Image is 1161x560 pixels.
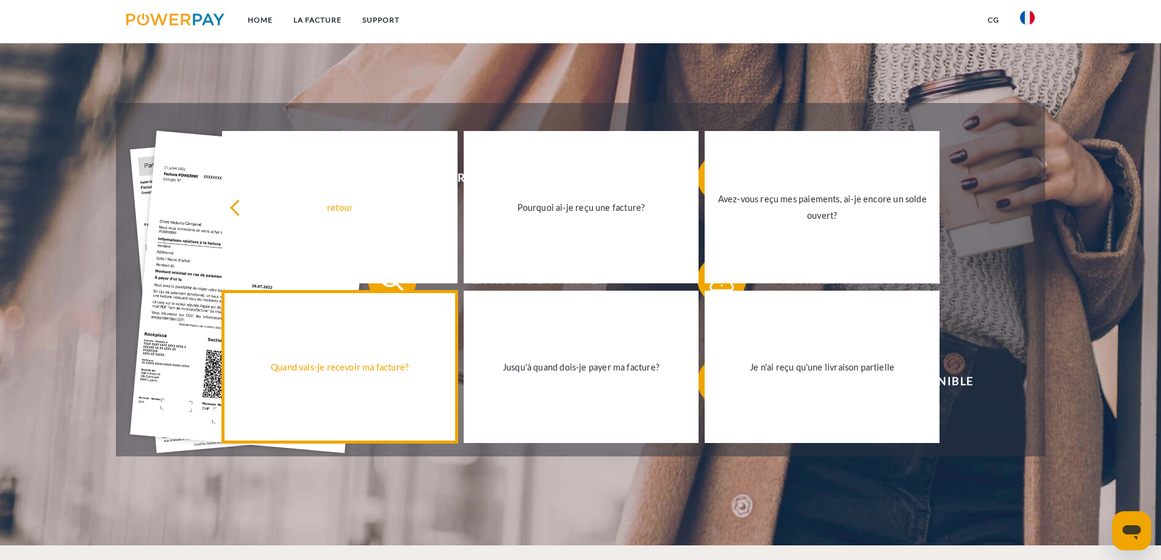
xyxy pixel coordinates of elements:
a: Avez-vous reçu mes paiements, ai-je encore un solde ouvert? [705,131,940,283]
div: retour [229,199,450,215]
div: Quand vais-je recevoir ma facture? [229,358,450,375]
div: Pourquoi ai-je reçu une facture? [471,199,691,215]
div: Avez-vous reçu mes paiements, ai-je encore un solde ouvert? [712,191,932,224]
a: LA FACTURE [283,9,352,31]
img: logo-powerpay.svg [126,13,225,26]
div: Jusqu'à quand dois-je payer ma facture? [471,358,691,375]
a: CG [977,9,1010,31]
img: fr [1020,10,1035,25]
iframe: Bouton de lancement de la fenêtre de messagerie [1112,511,1151,550]
a: Support [352,9,410,31]
a: Home [237,9,283,31]
div: Je n'ai reçu qu'une livraison partielle [712,358,932,375]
